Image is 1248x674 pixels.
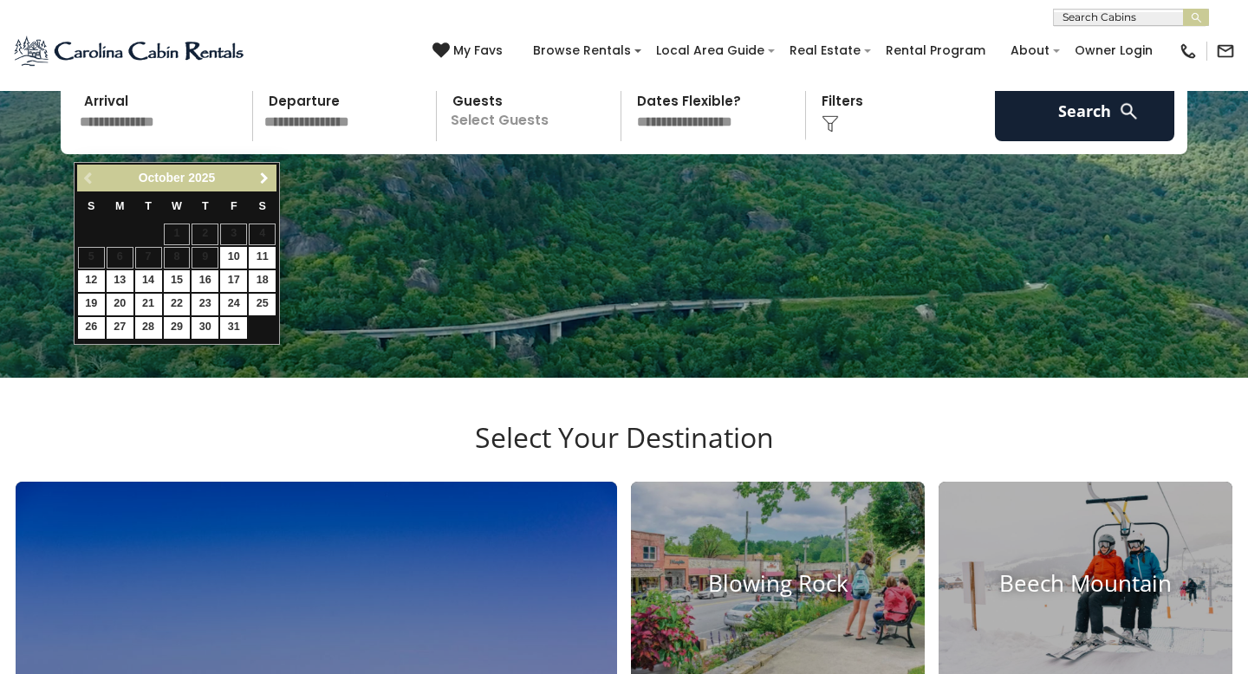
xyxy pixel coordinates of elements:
a: 29 [164,317,191,339]
span: Tuesday [145,200,152,212]
span: Next [257,172,271,185]
a: 25 [249,294,276,315]
span: 2025 [188,171,215,185]
span: My Favs [453,42,503,60]
a: 20 [107,294,133,315]
a: 31 [220,317,247,339]
a: 26 [78,317,105,339]
h4: Beech Mountain [939,571,1232,598]
a: Browse Rentals [524,37,640,64]
a: 21 [135,294,162,315]
span: Monday [115,200,125,212]
span: Saturday [259,200,266,212]
a: Owner Login [1066,37,1161,64]
a: 10 [220,247,247,269]
span: Sunday [88,200,94,212]
img: Blue-2.png [13,34,247,68]
span: Thursday [202,200,209,212]
a: 22 [164,294,191,315]
a: My Favs [432,42,507,61]
img: filter--v1.png [822,115,839,133]
button: Search [995,81,1174,141]
h3: Select Your Destination [13,421,1235,482]
a: Next [253,167,275,189]
a: 11 [249,247,276,269]
h4: Blowing Rock [631,571,925,598]
a: 14 [135,270,162,292]
a: 16 [192,270,218,292]
img: mail-regular-black.png [1216,42,1235,61]
a: 28 [135,317,162,339]
a: 15 [164,270,191,292]
a: 18 [249,270,276,292]
a: 23 [192,294,218,315]
a: Rental Program [877,37,994,64]
a: Local Area Guide [647,37,773,64]
a: 19 [78,294,105,315]
a: 17 [220,270,247,292]
a: Real Estate [781,37,869,64]
img: search-regular-white.png [1118,100,1140,122]
a: 12 [78,270,105,292]
span: October [139,171,185,185]
span: Wednesday [172,200,182,212]
a: 24 [220,294,247,315]
span: Friday [231,200,237,212]
a: 27 [107,317,133,339]
p: Select Guests [442,81,621,141]
img: phone-regular-black.png [1179,42,1198,61]
a: 13 [107,270,133,292]
a: 30 [192,317,218,339]
a: About [1002,37,1058,64]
